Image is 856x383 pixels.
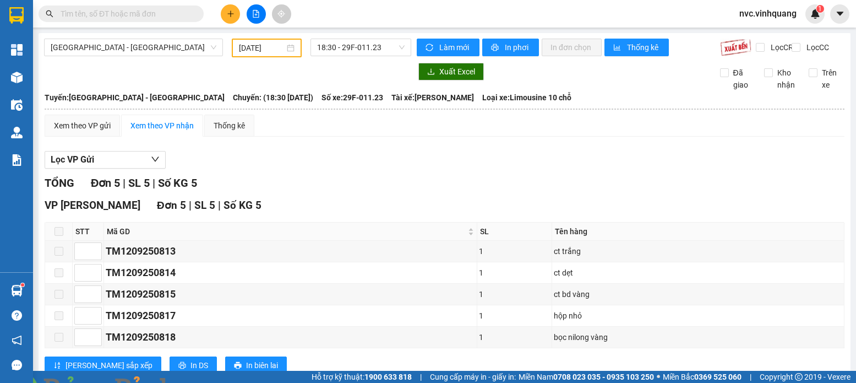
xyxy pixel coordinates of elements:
[479,267,550,279] div: 1
[104,262,477,284] td: TM1209250814
[312,371,412,383] span: Hỗ trợ kỹ thuật:
[802,41,831,53] span: Lọc CC
[817,67,845,91] span: Trên xe
[795,373,803,381] span: copyright
[170,357,217,374] button: printerIn DS
[439,66,475,78] span: Xuất Excel
[61,8,190,20] input: Tìm tên, số ĐT hoặc mã đơn
[553,373,654,381] strong: 0708 023 035 - 0935 103 250
[720,39,751,56] img: 9k=
[128,176,150,190] span: SL 5
[221,4,240,24] button: plus
[225,357,287,374] button: printerIn biên lai
[234,362,242,370] span: printer
[554,288,842,300] div: ct bd vàng
[151,155,160,164] span: down
[364,373,412,381] strong: 1900 633 818
[104,305,477,327] td: TM1209250817
[613,44,623,52] span: bar-chart
[104,327,477,348] td: TM1209250818
[11,44,23,56] img: dashboard-icon
[51,153,94,166] span: Lọc VP Gửi
[810,9,820,19] img: icon-new-feature
[158,176,197,190] span: Số KG 5
[233,91,313,104] span: Chuyến: (18:30 [DATE])
[627,41,660,53] span: Thống kê
[51,39,216,56] span: Hà Nội - Thanh Hóa
[420,371,422,383] span: |
[227,10,235,18] span: plus
[104,284,477,305] td: TM1209250815
[430,371,516,383] span: Cung cấp máy in - giấy in:
[11,127,23,138] img: warehouse-icon
[418,63,484,80] button: downloadXuất Excel
[427,68,435,77] span: download
[239,42,284,54] input: 12/09/2025
[11,154,23,166] img: solution-icon
[426,44,435,52] span: sync
[482,91,571,104] span: Loại xe: Limousine 10 chỗ
[552,223,844,241] th: Tên hàng
[479,310,550,322] div: 1
[21,283,24,287] sup: 1
[554,310,842,322] div: hộp nhỏ
[104,241,477,262] td: TM1209250813
[542,39,602,56] button: In đơn chọn
[554,331,842,343] div: bọc nilong vàng
[554,267,842,279] div: ct dẹt
[252,10,260,18] span: file-add
[554,245,842,257] div: ct trắng
[321,91,383,104] span: Số xe: 29F-011.23
[45,93,225,102] b: Tuyến: [GEOGRAPHIC_DATA] - [GEOGRAPHIC_DATA]
[106,287,475,302] div: TM1209250815
[190,359,208,371] span: In DS
[54,120,111,132] div: Xem theo VP gửi
[223,199,261,212] span: Số KG 5
[66,359,152,371] span: [PERSON_NAME] sắp xếp
[247,4,266,24] button: file-add
[818,5,822,13] span: 1
[45,357,161,374] button: sort-ascending[PERSON_NAME] sắp xếp
[766,41,795,53] span: Lọc CR
[479,245,550,257] div: 1
[53,362,61,370] span: sort-ascending
[12,360,22,370] span: message
[479,288,550,300] div: 1
[604,39,669,56] button: bar-chartThống kê
[45,199,140,212] span: VP [PERSON_NAME]
[730,7,805,20] span: nvc.vinhquang
[830,4,849,24] button: caret-down
[11,72,23,83] img: warehouse-icon
[106,330,475,345] div: TM1209250818
[317,39,405,56] span: 18:30 - 29F-011.23
[11,99,23,111] img: warehouse-icon
[73,223,104,241] th: STT
[130,120,194,132] div: Xem theo VP nhận
[657,375,660,379] span: ⚪️
[272,4,291,24] button: aim
[106,244,475,259] div: TM1209250813
[246,359,278,371] span: In biên lai
[178,362,186,370] span: printer
[479,331,550,343] div: 1
[12,310,22,321] span: question-circle
[189,199,192,212] span: |
[12,335,22,346] span: notification
[123,176,126,190] span: |
[194,199,215,212] span: SL 5
[694,373,741,381] strong: 0369 525 060
[417,39,479,56] button: syncLàm mới
[157,199,186,212] span: Đơn 5
[482,39,539,56] button: printerIn phơi
[106,308,475,323] div: TM1209250817
[152,176,155,190] span: |
[218,199,221,212] span: |
[519,371,654,383] span: Miền Nam
[46,10,53,18] span: search
[750,371,751,383] span: |
[491,44,500,52] span: printer
[773,67,800,91] span: Kho nhận
[45,176,74,190] span: TỔNG
[505,41,530,53] span: In phơi
[107,225,466,238] span: Mã GD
